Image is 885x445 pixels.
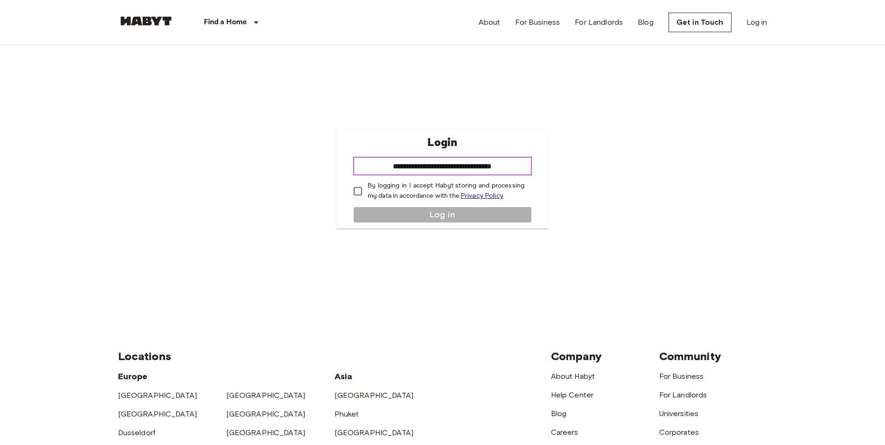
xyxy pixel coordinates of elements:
[659,428,699,437] a: Corporates
[118,428,156,437] a: Dusseldorf
[551,409,567,418] a: Blog
[118,349,171,363] span: Locations
[226,410,306,418] a: [GEOGRAPHIC_DATA]
[479,17,501,28] a: About
[427,134,457,151] p: Login
[638,17,654,28] a: Blog
[334,428,414,437] a: [GEOGRAPHIC_DATA]
[226,391,306,400] a: [GEOGRAPHIC_DATA]
[659,372,704,381] a: For Business
[659,409,699,418] a: Universities
[551,428,578,437] a: Careers
[118,391,197,400] a: [GEOGRAPHIC_DATA]
[118,16,174,26] img: Habyt
[551,349,602,363] span: Company
[334,371,353,382] span: Asia
[746,17,767,28] a: Log in
[226,428,306,437] a: [GEOGRAPHIC_DATA]
[515,17,560,28] a: For Business
[334,391,414,400] a: [GEOGRAPHIC_DATA]
[551,390,594,399] a: Help Center
[461,192,503,200] a: Privacy Policy
[118,371,148,382] span: Europe
[204,17,247,28] p: Find a Home
[659,349,721,363] span: Community
[551,372,595,381] a: About Habyt
[334,410,359,418] a: Phuket
[575,17,623,28] a: For Landlords
[118,410,197,418] a: [GEOGRAPHIC_DATA]
[368,181,524,201] p: By logging in I accept Habyt storing and processing my data in accordance with the
[659,390,707,399] a: For Landlords
[669,13,732,32] a: Get in Touch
